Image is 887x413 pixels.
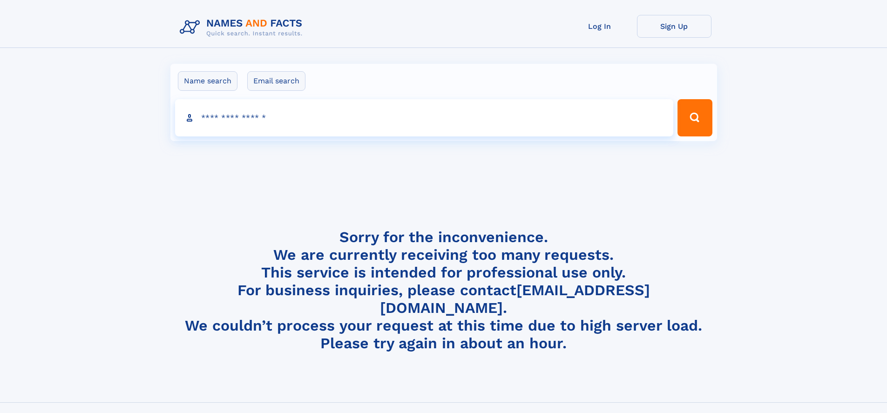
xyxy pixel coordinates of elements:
[178,71,237,91] label: Name search
[562,15,637,38] a: Log In
[637,15,711,38] a: Sign Up
[176,15,310,40] img: Logo Names and Facts
[176,228,711,352] h4: Sorry for the inconvenience. We are currently receiving too many requests. This service is intend...
[247,71,305,91] label: Email search
[380,281,650,317] a: [EMAIL_ADDRESS][DOMAIN_NAME]
[677,99,712,136] button: Search Button
[175,99,674,136] input: search input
